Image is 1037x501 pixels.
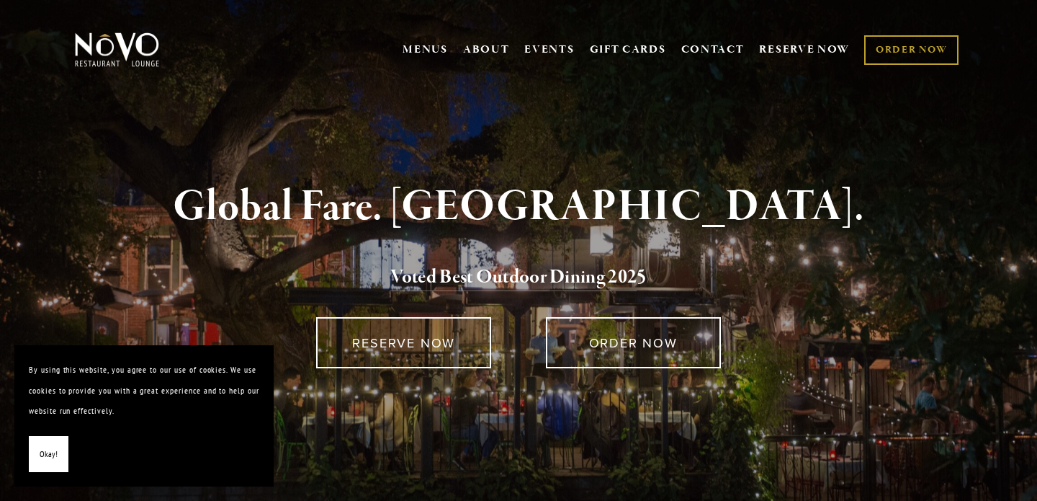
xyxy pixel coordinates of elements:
a: ABOUT [463,43,510,57]
a: GIFT CARDS [590,36,666,63]
span: Okay! [40,444,58,465]
a: ORDER NOW [546,317,721,368]
a: CONTACT [681,36,745,63]
button: Okay! [29,436,68,473]
a: MENUS [403,43,448,57]
a: Voted Best Outdoor Dining 202 [390,265,637,292]
img: Novo Restaurant &amp; Lounge [72,32,162,68]
a: ORDER NOW [864,35,959,65]
a: RESERVE NOW [316,317,491,368]
p: By using this website, you agree to our use of cookies. We use cookies to provide you with a grea... [29,360,259,422]
a: RESERVE NOW [759,36,850,63]
h2: 5 [99,262,938,293]
section: Cookie banner [14,345,274,487]
a: EVENTS [524,43,574,57]
strong: Global Fare. [GEOGRAPHIC_DATA]. [173,179,863,234]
